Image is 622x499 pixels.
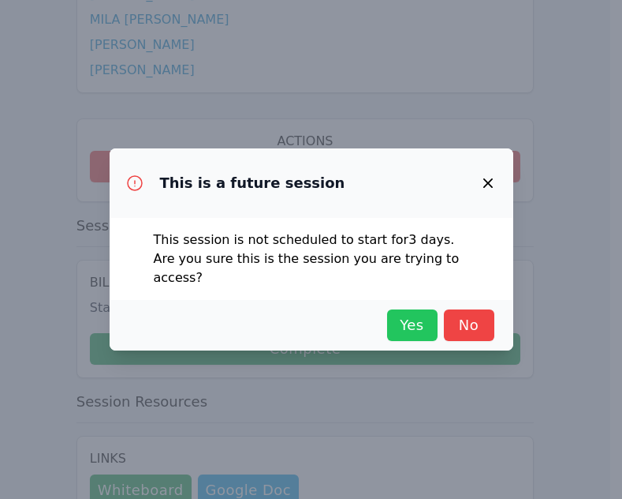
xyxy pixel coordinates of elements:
[160,174,345,193] h3: This is a future session
[387,310,438,341] button: Yes
[452,314,486,336] span: No
[444,310,494,341] button: No
[154,231,469,287] p: This session is not scheduled to start for 3 days . Are you sure this is the session you are tryi...
[395,314,430,336] span: Yes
